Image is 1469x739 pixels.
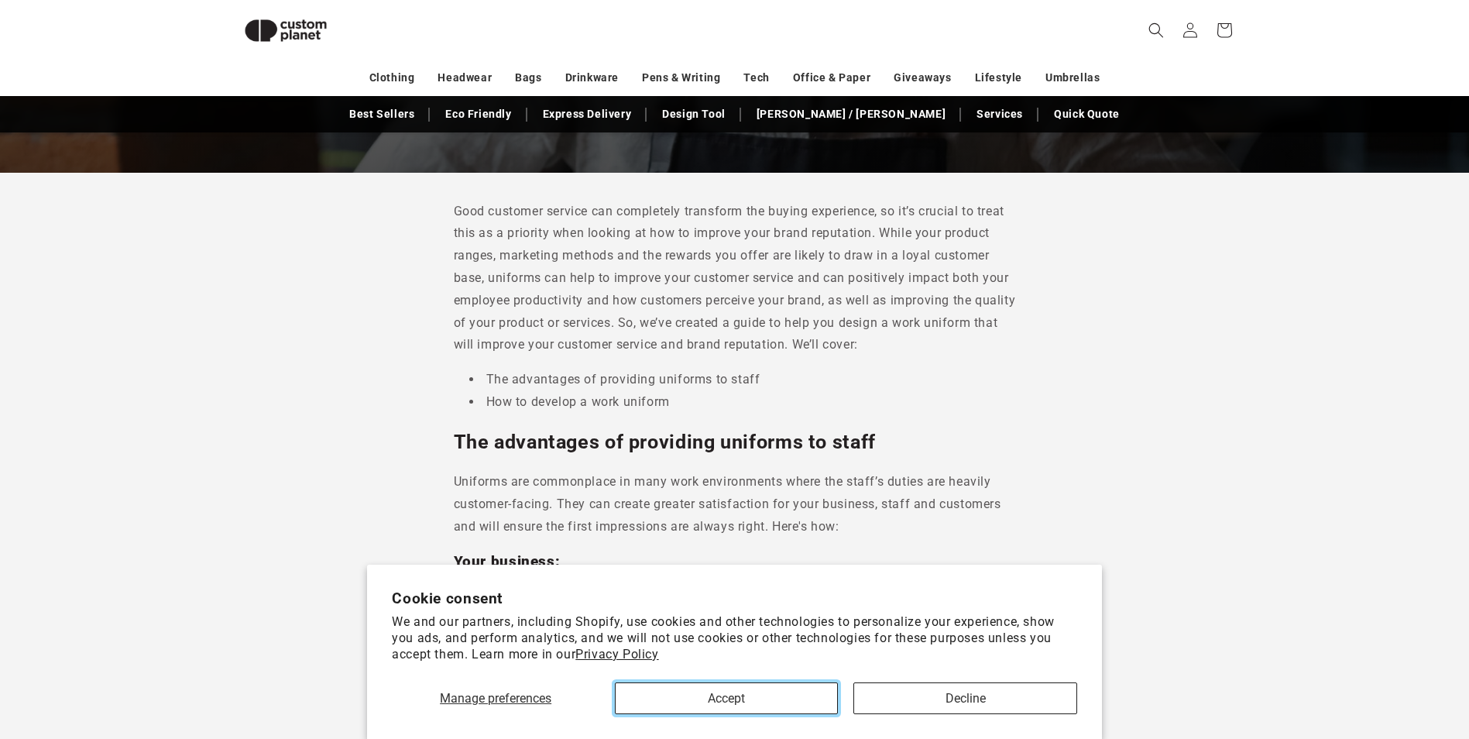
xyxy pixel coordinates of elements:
[565,64,619,91] a: Drinkware
[515,64,541,91] a: Bags
[575,647,658,662] a: Privacy Policy
[743,64,769,91] a: Tech
[369,64,415,91] a: Clothing
[438,101,519,128] a: Eco Friendly
[535,101,640,128] a: Express Delivery
[454,201,1016,357] p: Good customer service can completely transform the buying experience, so it’s crucial to treat th...
[438,64,492,91] a: Headwear
[1139,13,1173,47] summary: Search
[853,682,1076,714] button: Decline
[392,682,599,714] button: Manage preferences
[1046,101,1127,128] a: Quick Quote
[454,471,1016,538] p: Uniforms are commonplace in many work environments where the staff’s duties are heavily customer-...
[392,614,1077,662] p: We and our partners, including Shopify, use cookies and other technologies to personalize your ex...
[469,391,1016,414] li: How to develop a work uniform
[392,589,1077,607] h2: Cookie consent
[342,101,422,128] a: Best Sellers
[615,682,838,714] button: Accept
[469,369,1016,391] li: The advantages of providing uniforms to staff
[793,64,870,91] a: Office & Paper
[440,691,551,706] span: Manage preferences
[454,431,876,453] strong: The advantages of providing uniforms to staff
[749,101,953,128] a: [PERSON_NAME] / [PERSON_NAME]
[642,64,720,91] a: Pens & Writing
[969,101,1031,128] a: Services
[654,101,733,128] a: Design Tool
[1210,572,1469,739] iframe: Chat Widget
[975,64,1022,91] a: Lifestyle
[894,64,951,91] a: Giveaways
[1045,64,1100,91] a: Umbrellas
[232,6,340,55] img: Custom Planet
[454,552,1016,571] h3: Your business:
